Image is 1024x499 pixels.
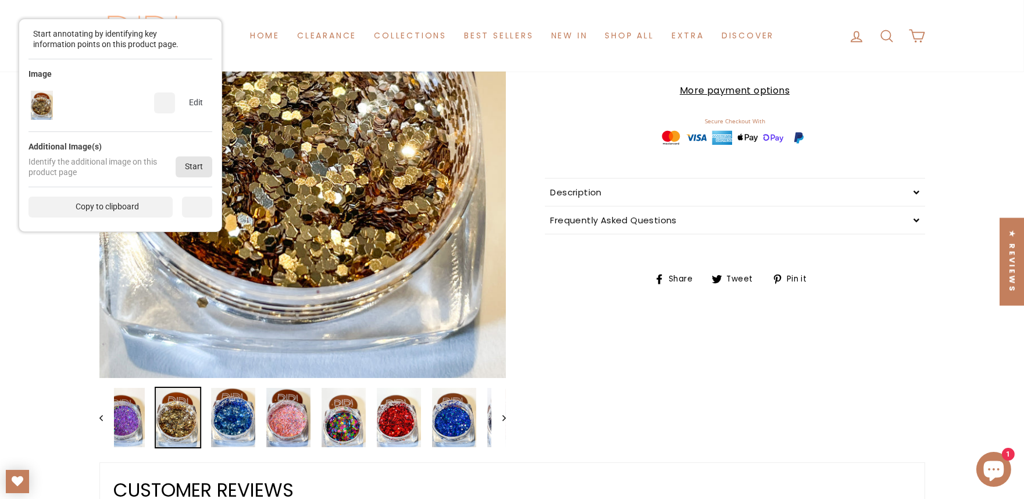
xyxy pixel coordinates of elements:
img: Chunky Glitter Singles [377,388,421,447]
span: Frequently Asked Questions [551,214,677,226]
ul: Primary [241,25,783,47]
button: Previous [99,387,114,448]
a: Collections [365,25,455,47]
span: Description [551,186,602,198]
inbox-online-store-chat: Shopify online store chat [973,452,1015,490]
div: Start annotating by identifying key information points on this product page. [33,28,196,49]
button: Next [491,387,506,448]
img: Chunky Glitter Singles [266,388,311,447]
img: image_602d0ac2-9e65-4a4e-8ddd-32d9425f0096_1800x1800.jpg [31,91,53,120]
a: More payment options [545,83,925,98]
img: Didi Beauty Co. [99,12,187,60]
a: Clearance [288,25,365,47]
img: Chunky Glitter Singles [211,388,255,447]
img: Chunky Glitter Singles [432,388,476,447]
div: Click to open Judge.me floating reviews tab [1000,218,1024,306]
div: Identify the additional image on this product page [28,156,176,177]
div: Start [176,156,212,177]
a: My Wishlist [6,470,29,493]
div: Additional Image(s) [28,141,102,152]
span: Tweet [725,273,762,286]
div: Delete [154,92,175,113]
a: Shop All [596,25,662,47]
img: Chunky Glitter Singles [322,388,366,447]
a: Best Sellers [455,25,543,47]
a: Discover [713,25,783,47]
a: New in [543,25,597,47]
span: Share [667,273,701,286]
div: Edit [180,92,212,113]
div: Copy to clipboard [28,197,173,218]
a: Home [241,25,288,47]
img: Chunky Glitter Singles [156,388,200,447]
img: Chunky Glitter Singles [101,388,145,447]
a: Extra [663,25,713,47]
span: Pin it [785,273,815,286]
iframe: trust-badges-widget [545,114,925,156]
img: Chunky Glitter Singles [487,388,531,447]
div: Image [28,69,52,79]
